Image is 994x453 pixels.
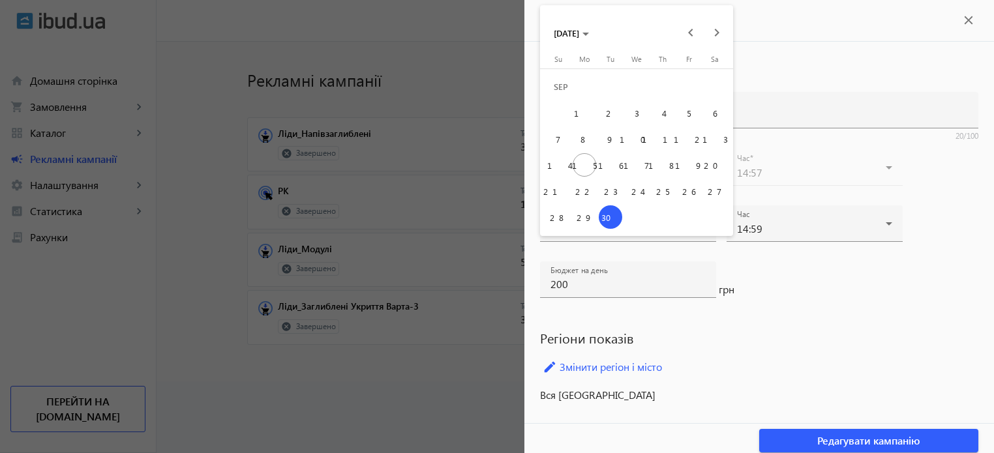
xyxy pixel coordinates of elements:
span: 15 [573,153,596,177]
button: 04.09.2025 [650,100,676,126]
span: 10 [625,127,648,151]
span: Su [554,55,562,63]
span: 3 [625,101,648,124]
button: 21.09.2025 [545,178,571,204]
button: 15.09.2025 [571,152,597,178]
span: Fr [686,55,692,63]
button: 26.09.2025 [676,178,702,204]
span: 7 [547,127,570,151]
button: 22.09.2025 [571,178,597,204]
button: 24.09.2025 [624,178,650,204]
button: 30.09.2025 [597,204,624,230]
button: Previous month [678,20,704,46]
span: 14 [547,153,570,177]
button: 27.09.2025 [702,178,728,204]
span: 17 [625,153,648,177]
button: 20.09.2025 [702,152,728,178]
span: 25 [651,179,674,203]
span: 22 [573,179,596,203]
td: SEP [545,74,728,100]
button: 03.09.2025 [624,100,650,126]
button: 07.09.2025 [545,126,571,152]
button: 12.09.2025 [676,126,702,152]
span: 29 [573,205,596,229]
button: 17.09.2025 [624,152,650,178]
button: 14.09.2025 [545,152,571,178]
span: Tu [607,55,614,63]
button: 25.09.2025 [650,178,676,204]
span: 4 [651,101,674,124]
span: 2 [599,101,622,124]
span: 1 [573,101,596,124]
span: 30 [599,205,622,229]
span: 9 [599,127,622,151]
button: 18.09.2025 [650,152,676,178]
button: 23.09.2025 [597,178,624,204]
button: 06.09.2025 [702,100,728,126]
span: We [631,55,642,63]
button: 02.09.2025 [597,100,624,126]
button: Next month [704,20,730,46]
span: Th [659,55,667,63]
span: 13 [703,127,727,151]
button: 09.09.2025 [597,126,624,152]
button: 08.09.2025 [571,126,597,152]
button: 29.09.2025 [571,204,597,230]
button: 05.09.2025 [676,100,702,126]
span: Sa [711,55,719,63]
button: 19.09.2025 [676,152,702,178]
span: 21 [547,179,570,203]
button: Choose month and year [549,21,594,44]
span: [DATE] [554,27,579,38]
span: 5 [677,101,700,124]
span: 28 [547,205,570,229]
span: Mo [579,55,590,63]
span: 11 [651,127,674,151]
span: 24 [625,179,648,203]
span: 12 [677,127,700,151]
button: 13.09.2025 [702,126,728,152]
span: 27 [703,179,727,203]
span: 16 [599,153,622,177]
span: 26 [677,179,700,203]
button: 28.09.2025 [545,204,571,230]
button: 16.09.2025 [597,152,624,178]
span: 20 [703,153,727,177]
span: 23 [599,179,622,203]
span: 18 [651,153,674,177]
span: 8 [573,127,596,151]
span: 6 [703,101,727,124]
button: 10.09.2025 [624,126,650,152]
button: 01.09.2025 [571,100,597,126]
span: 19 [677,153,700,177]
button: 11.09.2025 [650,126,676,152]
